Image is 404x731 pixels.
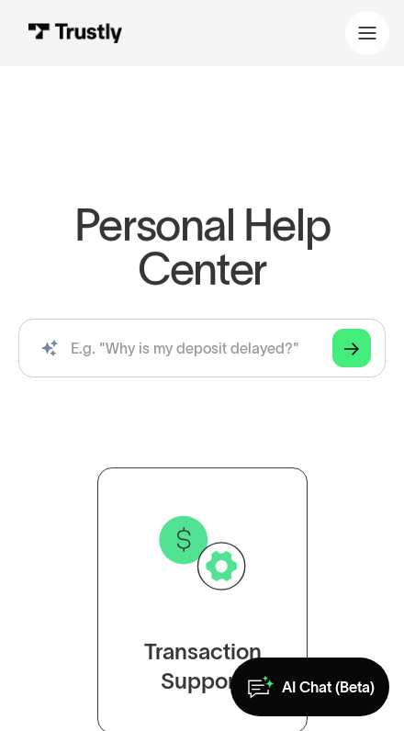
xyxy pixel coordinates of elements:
[18,319,386,377] form: Search
[18,319,386,377] input: search
[230,658,389,716] a: AI Chat (Beta)
[18,203,386,291] h1: Personal Help Center
[143,637,261,696] div: Transaction Support
[28,23,123,43] img: Trustly Logo
[282,678,375,697] div: AI Chat (Beta)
